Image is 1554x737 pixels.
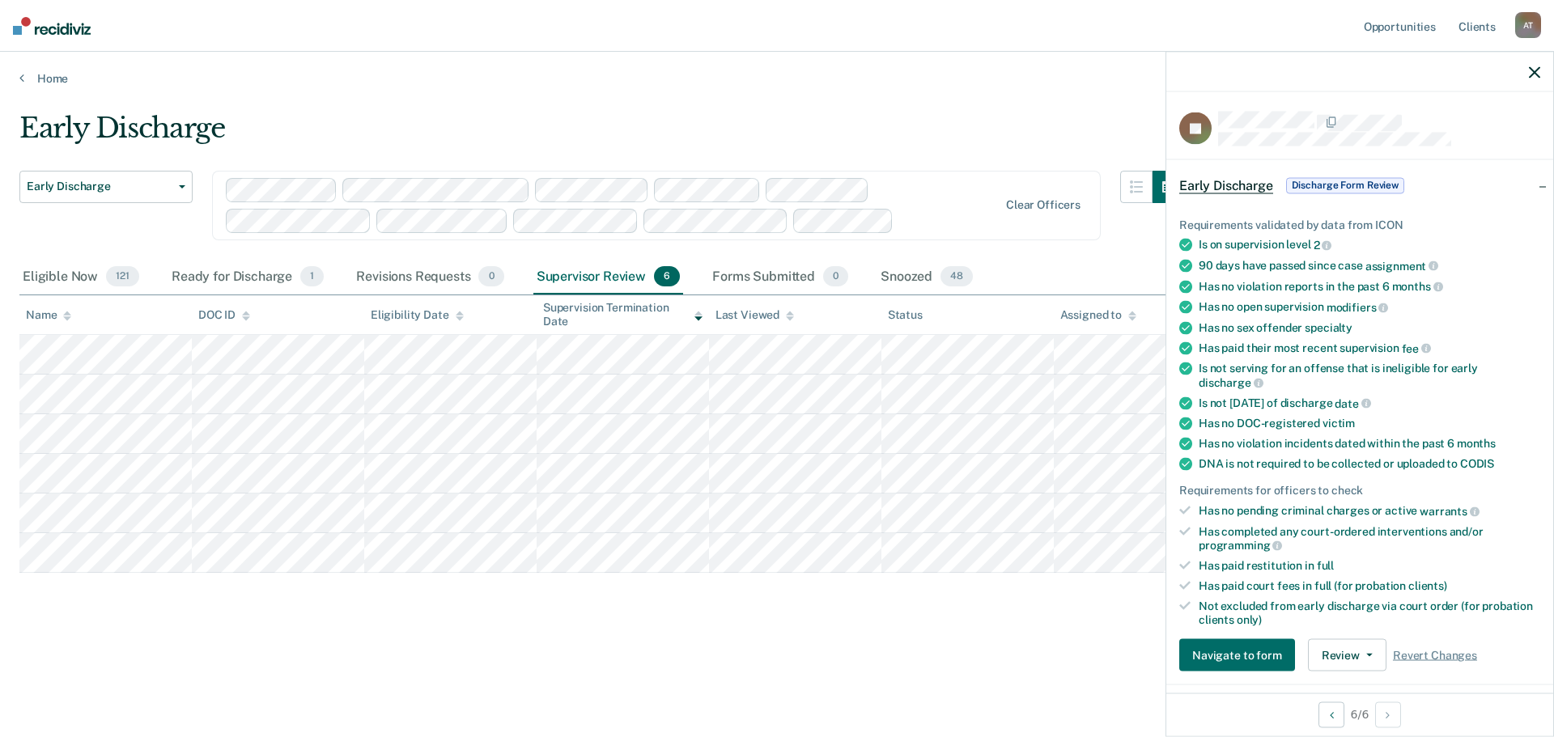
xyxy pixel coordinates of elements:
span: assignment [1365,259,1438,272]
span: 1 [300,266,324,287]
div: 6 / 6 [1166,693,1553,735]
span: victim [1323,417,1355,430]
div: Requirements for officers to check [1179,484,1540,498]
div: Has paid restitution in [1199,559,1540,573]
span: 0 [823,266,848,287]
div: Has no DOC-registered [1199,417,1540,430]
a: Home [19,71,1535,86]
div: Has paid their most recent supervision [1199,341,1540,355]
span: programming [1199,539,1282,552]
a: Navigate to form link [1179,639,1301,671]
span: Discharge Form Review [1286,177,1404,193]
div: Has no open supervision [1199,300,1540,315]
div: Has no pending criminal charges or active [1199,504,1540,519]
div: DOC ID [198,308,250,322]
div: Has no violation reports in the past 6 [1199,279,1540,294]
div: Last Viewed [715,308,794,322]
div: Is on supervision level [1199,238,1540,252]
button: Review [1308,639,1386,671]
div: Ready for Discharge [168,260,327,295]
span: 48 [940,266,973,287]
span: Early Discharge [1179,177,1273,193]
span: warrants [1420,505,1480,518]
span: 121 [106,266,139,287]
span: clients) [1408,579,1447,592]
span: Early Discharge [27,180,172,193]
div: Not excluded from early discharge via court order (for probation clients [1199,599,1540,626]
span: specialty [1305,320,1352,333]
div: DNA is not required to be collected or uploaded to [1199,457,1540,471]
div: Has paid court fees in full (for probation [1199,579,1540,593]
span: fee [1402,341,1431,354]
div: Early DischargeDischarge Form Review [1166,159,1553,211]
div: Forms Submitted [709,260,851,295]
span: 2 [1314,239,1332,252]
span: months [1392,280,1443,293]
span: Revert Changes [1393,649,1477,663]
img: Recidiviz [13,17,91,35]
span: modifiers [1327,301,1389,314]
div: Eligibility Date [371,308,464,322]
button: Next Opportunity [1375,701,1401,727]
div: Name [26,308,71,322]
span: 0 [478,266,503,287]
div: Revisions Requests [353,260,507,295]
div: Has completed any court-ordered interventions and/or [1199,524,1540,552]
div: Clear officers [1006,198,1081,212]
div: Has no violation incidents dated within the past 6 [1199,437,1540,451]
button: Previous Opportunity [1318,701,1344,727]
div: Has no sex offender [1199,320,1540,334]
div: Status [888,308,923,322]
span: CODIS [1460,457,1494,470]
div: Eligible Now [19,260,142,295]
span: full [1317,559,1334,572]
button: Navigate to form [1179,639,1295,671]
div: Early Discharge [19,112,1185,158]
span: only) [1237,612,1262,625]
span: date [1335,396,1370,409]
div: 90 days have passed since case [1199,259,1540,273]
div: Requirements validated by data from ICON [1179,218,1540,231]
div: A T [1515,12,1541,38]
div: Supervisor Review [533,260,684,295]
div: Is not [DATE] of discharge [1199,396,1540,410]
span: discharge [1199,376,1263,389]
div: Supervision Termination Date [543,301,703,328]
div: Is not serving for an offense that is ineligible for early [1199,362,1540,389]
div: Assigned to [1060,308,1136,322]
div: Snoozed [877,260,976,295]
span: months [1457,437,1496,450]
span: 6 [654,266,680,287]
